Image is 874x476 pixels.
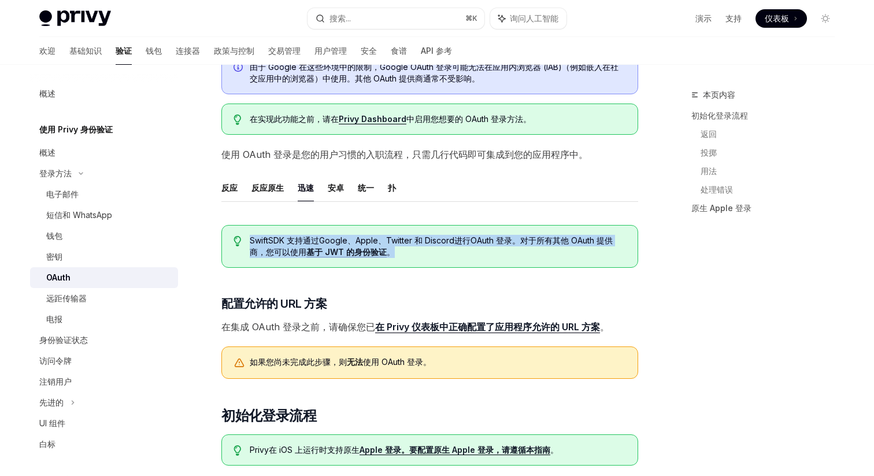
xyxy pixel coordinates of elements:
button: 迅速 [298,174,314,201]
font: 初始化登录流程 [221,407,316,424]
button: 反应 [221,174,238,201]
font: 用法 [701,166,717,176]
font: 欢迎 [39,46,55,56]
font: 电报 [46,314,62,324]
font: 。 [550,445,558,455]
a: 返回 [701,125,844,143]
font: K [472,14,477,23]
a: Apple 登录。要配置原生 Apple 登录，请遵循本 [360,445,534,455]
a: 交易管理 [268,37,301,65]
font: 无法 [347,357,363,367]
font: 投掷 [701,147,717,157]
font: 钱包 [146,46,162,56]
font: 访问令牌 [39,356,72,366]
font: 连接器 [176,46,200,56]
a: 用法 [701,162,844,180]
font: 身份验证状态 [39,335,88,345]
font: 钱包 [46,231,62,241]
font: 中启用您想要的 OAuth 登录方法。 [406,114,531,124]
font: ⌘ [465,14,472,23]
font: 注销用户 [39,377,72,386]
font: 使用 OAuth 登录是您的用户习惯的入职流程，只需几行代码即可集成到您的应用程序中。 [221,149,588,160]
svg: 提示 [234,236,242,246]
font: 远距传输器 [46,293,87,303]
a: 概述 [30,83,178,104]
a: 电子邮件 [30,184,178,205]
a: 投掷 [701,143,844,162]
a: 基础知识 [69,37,102,65]
svg: 警告 [234,357,245,369]
font: 验证 [116,46,132,56]
font: 反应原生 [251,183,284,193]
font: Privy在 iOS 上运行时 [250,445,327,455]
font: 初始化登录流程 [691,110,748,120]
font: 白标 [39,439,55,449]
a: 钱包 [30,226,178,246]
font: 仪表板 [765,13,789,23]
a: 概述 [30,142,178,163]
font: 先进的 [39,397,64,407]
a: 处理错误 [701,180,844,199]
font: 登录方法 [39,168,72,178]
font: 处理错误 [701,185,733,194]
a: 身份验证状态 [30,330,178,350]
font: 本页内容 [703,90,735,99]
a: 欢迎 [39,37,55,65]
a: 验证 [116,37,132,65]
a: API 参考 [421,37,452,65]
font: 支持原生 [327,445,360,455]
font: 用户管理 [314,46,347,56]
font: 安卓 [328,183,344,193]
a: 基于 JWT 的身份验证 [306,247,387,257]
font: 演示 [695,13,712,23]
font: 安全 [361,46,377,56]
a: 钱包 [146,37,162,65]
font: Privy Dashboard [339,114,406,124]
a: 在 Privy 仪表板中正确配置了应用程序允许的 URL 方案 [375,321,600,333]
font: 。 [387,247,395,257]
svg: 信息 [234,62,245,74]
font: OAuth [46,272,71,282]
font: 电子邮件 [46,189,79,199]
img: 灯光标志 [39,10,111,27]
font: 食谱 [391,46,407,56]
svg: 提示 [234,115,242,125]
button: 询问人工智能 [490,8,566,29]
font: 在实现此功能之前，请在 [250,114,339,124]
svg: 提示 [234,445,242,456]
font: 统一 [358,183,374,193]
font: 搜索... [329,13,351,23]
a: 原生 Apple 登录 [691,199,844,217]
a: 初始化登录流程 [691,106,844,125]
a: 电报 [30,309,178,330]
font: Google、Apple、Twitter 和 Discord [319,235,454,245]
font: 原生 Apple 登录 [691,203,751,213]
font: 基础知识 [69,46,102,56]
a: 用户管理 [314,37,347,65]
font: 反应 [221,183,238,193]
button: 扑 [388,174,396,201]
button: 统一 [358,174,374,201]
font: 如果您尚未完成此步骤，则 [250,357,347,367]
a: 访问令牌 [30,350,178,371]
a: 短信和 WhatsApp [30,205,178,226]
font: 在集成 OAuth 登录之前，请确保您已 [221,321,375,333]
a: 连接器 [176,37,200,65]
button: 安卓 [328,174,344,201]
a: 白标 [30,434,178,455]
font: 迅速 [298,183,314,193]
a: 注销用户 [30,371,178,392]
font: 短信和 WhatsApp [46,210,112,220]
font: 使用 Privy 身份验证 [39,124,113,134]
font: 使用 OAuth 登录。 [363,357,431,367]
font: 在 Privy 仪表板中正确配置了应用程序允许的 URL 方案 [375,321,600,333]
font: UI 组件 [39,418,65,428]
a: OAuth [30,267,178,288]
a: 支持 [725,13,742,24]
font: 配置允许的 URL 方案 [221,297,327,311]
a: UI 组件 [30,413,178,434]
button: 搜索...⌘K [308,8,484,29]
font: Apple 登录。要配置原生 Apple 登录，请遵循本 [360,445,534,455]
a: 食谱 [391,37,407,65]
